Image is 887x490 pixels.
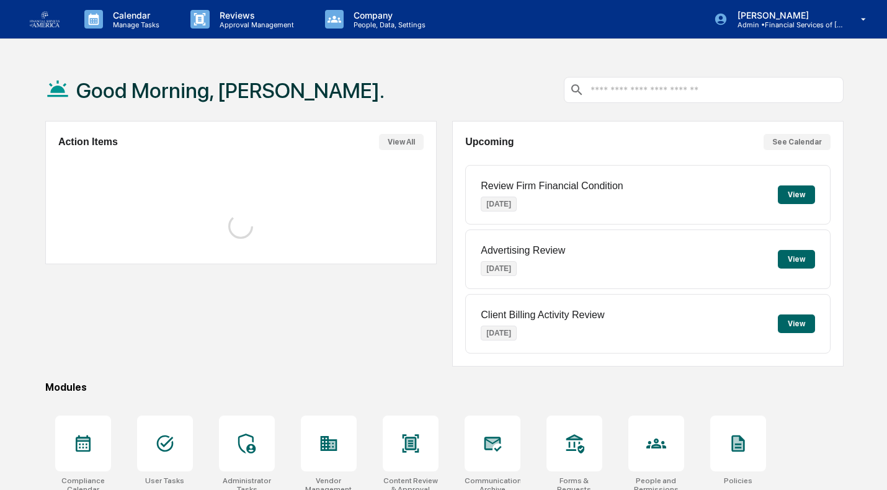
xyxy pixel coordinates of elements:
button: View [778,314,815,333]
p: Review Firm Financial Condition [481,180,623,192]
p: [PERSON_NAME] [728,10,843,20]
p: [DATE] [481,197,517,212]
button: View [778,185,815,204]
img: logo [30,11,60,27]
p: People, Data, Settings [344,20,432,29]
p: [DATE] [481,326,517,341]
p: Client Billing Activity Review [481,310,604,321]
p: Admin • Financial Services of [GEOGRAPHIC_DATA] [728,20,843,29]
p: Manage Tasks [103,20,166,29]
div: User Tasks [145,476,184,485]
p: Reviews [210,10,300,20]
button: View All [379,134,424,150]
h1: Good Morning, [PERSON_NAME]. [76,78,385,103]
p: Company [344,10,432,20]
p: [DATE] [481,261,517,276]
p: Calendar [103,10,166,20]
h2: Upcoming [465,136,514,148]
h2: Action Items [58,136,118,148]
div: Modules [45,381,844,393]
p: Advertising Review [481,245,565,256]
button: View [778,250,815,269]
div: Policies [724,476,752,485]
button: See Calendar [764,134,831,150]
p: Approval Management [210,20,300,29]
